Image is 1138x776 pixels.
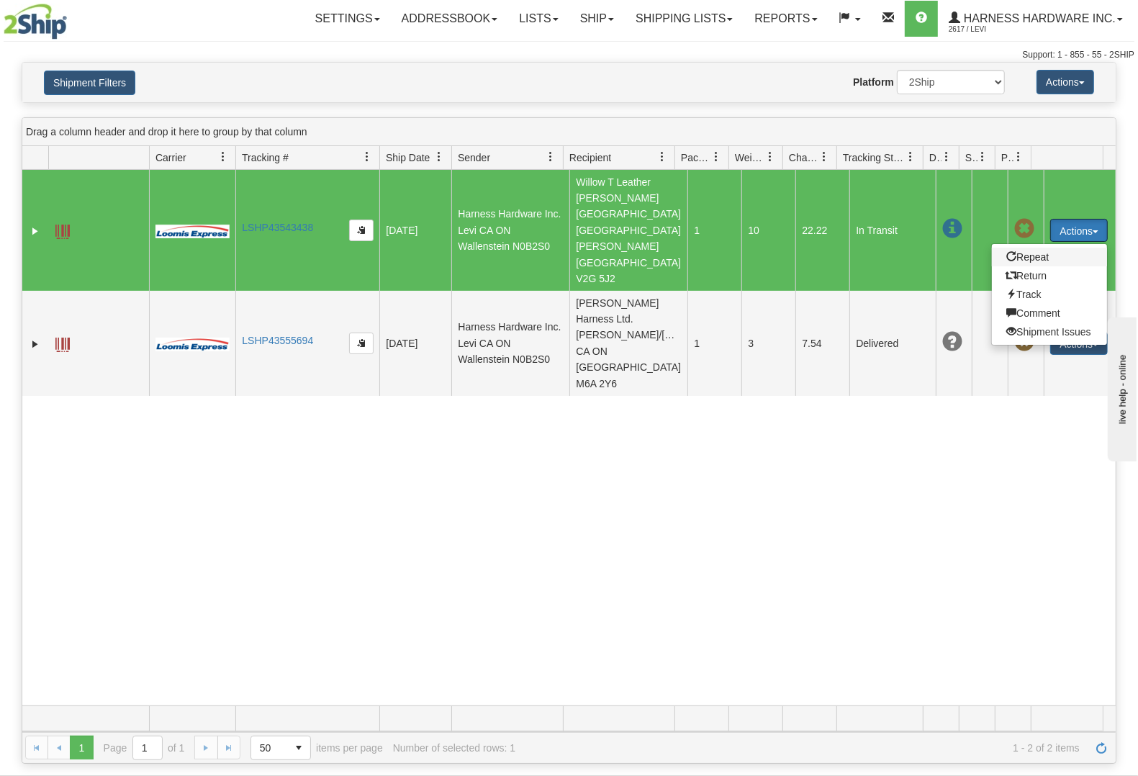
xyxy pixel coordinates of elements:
span: Page 1 [70,736,93,759]
a: Sender filter column settings [538,145,563,169]
td: 7.54 [795,291,849,396]
td: Harness Hardware Inc. Levi CA ON Wallenstein N0B2S0 [451,170,569,291]
span: Sender [458,150,490,165]
span: Weight [735,150,765,165]
a: Expand [28,337,42,351]
label: Platform [853,75,894,89]
button: Shipment Filters [44,71,135,95]
span: Recipient [569,150,611,165]
span: 1 - 2 of 2 items [525,742,1080,754]
a: Recipient filter column settings [650,145,674,169]
input: Page 1 [133,736,162,759]
a: LSHP43555694 [242,335,313,346]
div: grid grouping header [22,118,1116,146]
button: Actions [1037,70,1094,94]
span: 50 [260,741,279,755]
a: LSHP43543438 [242,222,313,233]
td: 1 [687,291,741,396]
a: Shipment Issues [992,322,1107,341]
img: 30 - Loomis Express [155,224,229,238]
a: Track [992,285,1107,304]
a: Tracking # filter column settings [355,145,379,169]
button: Copy to clipboard [349,333,374,354]
a: Ship Date filter column settings [427,145,451,169]
td: 10 [741,170,795,291]
div: live help - online [11,12,133,23]
span: items per page [250,736,383,760]
a: Reports [744,1,828,37]
span: Unknown [942,332,962,352]
a: Refresh [1090,736,1113,759]
span: Pickup Status [1001,150,1013,165]
td: [PERSON_NAME] Harness Ltd. [PERSON_NAME]/[PERSON_NAME] CA ON [GEOGRAPHIC_DATA] M6A 2Y6 [569,291,687,396]
span: Ship Date [386,150,430,165]
button: Copy to clipboard [349,220,374,241]
span: Tracking # [242,150,289,165]
span: Packages [681,150,711,165]
div: Number of selected rows: 1 [393,742,515,754]
span: Delivery Status [929,150,941,165]
span: Harness Hardware Inc. [960,12,1116,24]
a: Packages filter column settings [704,145,728,169]
a: Return [992,266,1107,285]
td: 22.22 [795,170,849,291]
td: In Transit [849,170,936,291]
a: Settings [304,1,391,37]
td: [DATE] [379,291,451,396]
span: Charge [789,150,819,165]
span: Page of 1 [104,736,185,760]
a: Carrier filter column settings [211,145,235,169]
span: Page sizes drop down [250,736,311,760]
span: 2617 / Levi [949,22,1057,37]
a: Repeat [992,248,1107,266]
a: Charge filter column settings [812,145,836,169]
a: Addressbook [391,1,509,37]
td: [DATE] [379,170,451,291]
span: Tracking Status [843,150,906,165]
span: Pickup Not Assigned [1014,332,1034,352]
img: 30 - Loomis Express [155,337,229,351]
span: In Transit [942,219,962,239]
a: Label [55,331,70,354]
a: Label [55,218,70,241]
button: Actions [1050,219,1108,242]
td: Delivered [849,291,936,396]
a: Tracking Status filter column settings [898,145,923,169]
td: 1 [687,170,741,291]
span: select [287,736,310,759]
a: Expand [28,224,42,238]
a: Pickup Status filter column settings [1006,145,1031,169]
a: Weight filter column settings [758,145,782,169]
td: Willow T Leather [PERSON_NAME] [GEOGRAPHIC_DATA] [GEOGRAPHIC_DATA][PERSON_NAME][GEOGRAPHIC_DATA] ... [569,170,687,291]
a: Lists [508,1,569,37]
img: logo2617.jpg [4,4,67,40]
a: Shipment Issues filter column settings [970,145,995,169]
a: Ship [569,1,625,37]
a: Shipping lists [625,1,744,37]
span: Carrier [155,150,186,165]
a: Comment [992,304,1107,322]
a: Harness Hardware Inc. 2617 / Levi [938,1,1134,37]
span: Pickup Not Assigned [1014,219,1034,239]
a: Delivery Status filter column settings [934,145,959,169]
div: Support: 1 - 855 - 55 - 2SHIP [4,49,1134,61]
td: 3 [741,291,795,396]
iframe: chat widget [1105,315,1137,461]
td: Harness Hardware Inc. Levi CA ON Wallenstein N0B2S0 [451,291,569,396]
span: Shipment Issues [965,150,977,165]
